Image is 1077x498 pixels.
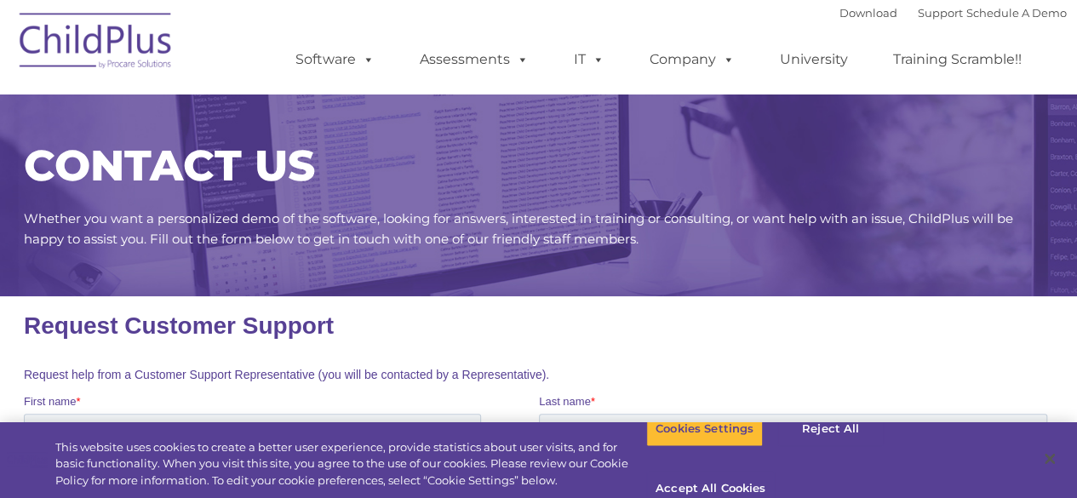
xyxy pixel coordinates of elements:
div: This website uses cookies to create a better user experience, provide statistics about user visit... [55,439,646,489]
a: University [763,43,865,77]
span: Phone number [515,169,587,181]
a: Software [278,43,392,77]
a: IT [557,43,622,77]
a: Assessments [403,43,546,77]
a: Schedule A Demo [966,6,1067,20]
span: Last name [515,99,567,112]
a: Support [918,6,963,20]
span: CONTACT US [24,140,315,192]
button: Cookies Settings [646,411,763,447]
a: Company [633,43,752,77]
font: | [839,6,1067,20]
a: Download [839,6,897,20]
span: Whether you want a personalized demo of the software, looking for answers, interested in training... [24,210,1013,247]
a: Training Scramble!! [876,43,1039,77]
img: ChildPlus by Procare Solutions [11,1,181,86]
button: Close [1031,440,1068,478]
button: Reject All [777,411,884,447]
